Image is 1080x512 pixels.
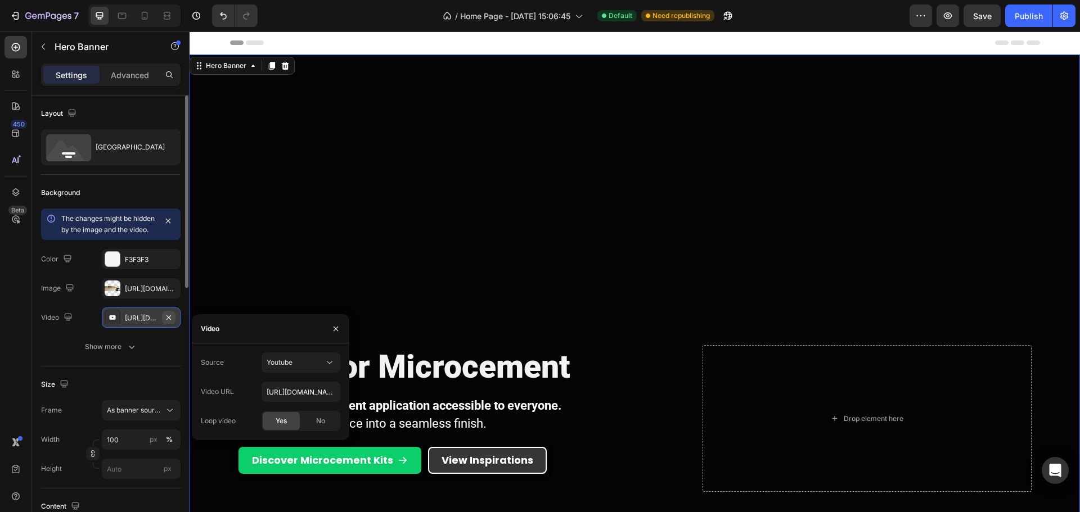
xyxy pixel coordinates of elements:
[111,69,149,81] p: Advanced
[41,281,76,296] div: Image
[102,400,181,420] button: As banner source
[147,433,160,446] button: %
[455,10,458,22] span: /
[316,416,325,426] span: No
[102,459,181,479] input: px
[460,10,570,22] span: Home Page - [DATE] 15:06:45
[190,31,1080,512] iframe: Design area
[125,313,157,323] div: [URL][DOMAIN_NAME]
[964,4,1001,27] button: Save
[166,434,173,445] div: %
[61,214,155,234] span: The changes might be hidden by the image and the video.
[41,252,74,267] div: Color
[74,9,79,22] p: 7
[201,357,224,368] div: Source
[201,416,236,426] div: Loop video
[238,415,357,442] a: View Inspirations
[201,387,234,397] div: Video URL
[55,40,150,53] p: Hero Banner
[262,352,340,373] button: Youtube
[1042,457,1069,484] div: Open Intercom Messenger
[276,416,287,426] span: Yes
[201,324,219,334] div: Video
[164,464,172,473] span: px
[102,429,181,450] input: px%
[41,434,60,445] label: Width
[1005,4,1052,27] button: Publish
[125,255,178,265] div: F3F3F3
[14,29,59,39] div: Hero Banner
[11,120,27,129] div: 450
[267,358,292,366] span: Youtube
[96,134,164,160] div: [GEOGRAPHIC_DATA]
[41,310,75,325] div: Video
[41,405,62,415] label: Frame
[150,434,157,445] div: px
[262,382,340,402] input: E.g: https://www.youtube.com/watch?v=cyzh48XRS4M
[107,405,162,415] span: As banner source
[252,422,344,436] strong: View Inspirations
[41,464,62,474] label: Height
[163,433,176,446] button: px
[41,106,79,121] div: Layout
[973,11,992,21] span: Save
[41,188,80,198] div: Background
[1015,10,1043,22] div: Publish
[125,284,178,294] div: [URL][DOMAIN_NAME]
[4,4,84,27] button: 7
[212,4,258,27] div: Undo/Redo
[56,69,87,81] p: Settings
[8,206,27,215] div: Beta
[654,383,714,392] div: Drop element here
[652,11,710,21] span: Need republishing
[85,341,137,352] div: Show more
[41,337,181,357] button: Show more
[41,377,71,392] div: Size
[609,11,632,21] span: Default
